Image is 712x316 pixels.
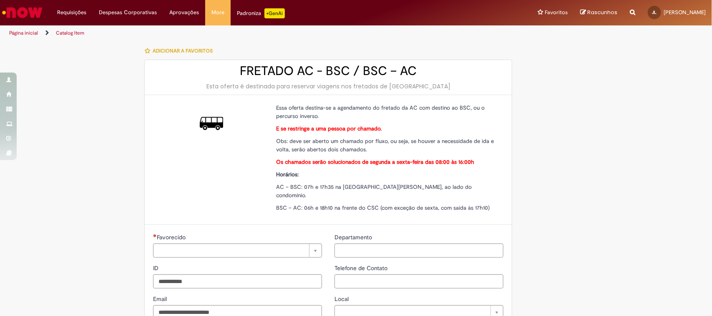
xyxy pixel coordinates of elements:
[211,8,224,17] span: More
[99,8,157,17] span: Despesas Corporativas
[153,243,322,258] a: Limpar campo Favorecido
[335,264,389,272] span: Telefone de Contato
[276,204,490,211] span: BSC – AC: 06h e 18h10 na frente do CSC (com exceção de sexta, com saída às 17h10)
[144,42,217,60] button: Adicionar a Favoritos
[276,125,382,132] strong: E se restringe a uma pessoa por chamado.
[9,30,38,36] a: Página inicial
[169,8,199,17] span: Aprovações
[57,8,86,17] span: Requisições
[580,9,617,17] a: Rascunhos
[276,138,494,153] span: Obs: deve ser aberto um chamado por fluxo, ou seja, se houver a necessidade de ida e volta, serão...
[276,171,299,178] strong: Horários:
[237,8,285,18] div: Padroniza
[276,158,474,166] strong: Os chamados serão solucionados de segunda a sexta-feira das 08:00 às 16:00h
[6,25,468,41] ul: Trilhas de página
[200,112,223,135] img: FRETADO AC - BSC / BSC – AC
[153,64,503,78] h2: FRETADO AC - BSC / BSC – AC
[276,104,485,120] span: Essa oferta destina-se a agendamento do fretado da AC com destino ao BSC, ou o percurso inverso.
[335,243,503,258] input: Departamento
[335,274,503,288] input: Telefone de Contato
[545,8,568,17] span: Favoritos
[664,9,706,16] span: [PERSON_NAME]
[652,10,657,15] span: JL
[153,82,503,90] div: Esta oferta é destinada para reservar viagens nos fretados de [GEOGRAPHIC_DATA]
[56,30,84,36] a: Catalog Item
[153,234,157,237] span: Necessários
[1,4,44,21] img: ServiceNow
[157,233,187,241] span: Necessários - Favorecido
[153,295,169,303] span: Email
[335,295,350,303] span: Local
[276,183,472,199] span: AC – BSC: 07h e 17h35 na [GEOGRAPHIC_DATA][PERSON_NAME], ao lado do condomínio.
[587,8,617,16] span: Rascunhos
[153,264,160,272] span: ID
[264,8,285,18] p: +GenAi
[153,274,322,288] input: ID
[335,233,374,241] span: Departamento
[153,48,213,54] span: Adicionar a Favoritos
